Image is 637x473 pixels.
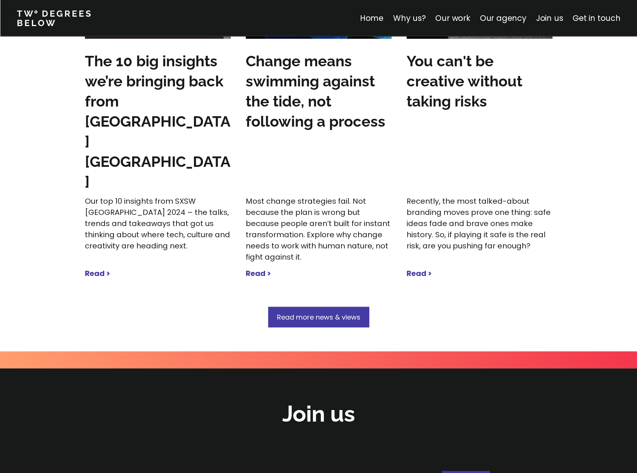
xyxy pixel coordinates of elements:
[393,13,426,23] a: Why us?
[360,13,383,23] a: Home
[246,196,392,263] a: Most change strategies fail. Not because the plan is wrong but because people aren’t built for in...
[85,268,231,279] a: Read >
[407,196,552,251] a: Recently, the most talked-about branding moves prove one thing: safe ideas fade and brave ones ma...
[407,268,552,279] a: Read >
[536,13,563,23] a: Join us
[246,268,392,279] a: Read >
[435,13,470,23] a: Our work
[246,51,392,131] h3: Change means swimming against the tide, not following a process
[85,196,231,251] a: Our top 10 insights from SXSW [GEOGRAPHIC_DATA] 2024 – the talks, trends and takeaways that got u...
[85,51,231,192] h3: The 10 big insights we’re bringing back from [GEOGRAPHIC_DATA] [GEOGRAPHIC_DATA]
[407,268,432,279] strong: Read >
[282,399,355,429] h2: Join us
[480,13,526,23] a: Our agency
[85,268,110,279] strong: Read >
[246,268,271,279] strong: Read >
[85,307,552,327] a: Read more news & views
[277,312,360,322] span: Read more news & views
[573,13,620,23] a: Get in touch
[407,51,552,111] h3: You can't be creative without taking risks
